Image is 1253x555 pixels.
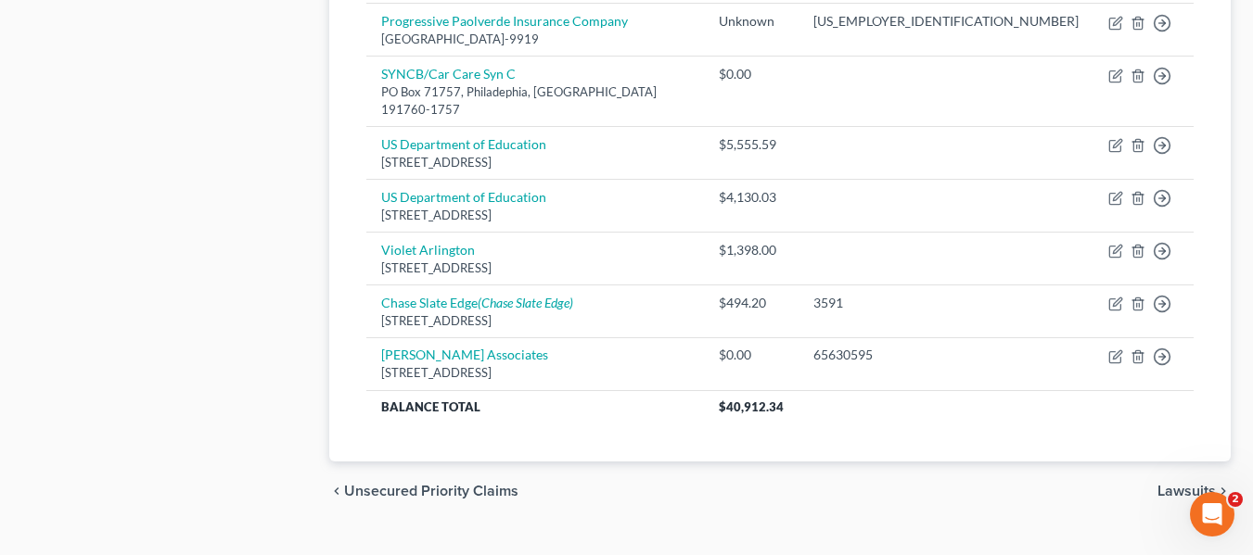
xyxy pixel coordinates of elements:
span: $40,912.34 [719,399,784,414]
a: [PERSON_NAME] Associates [381,347,548,362]
i: chevron_left [329,484,344,498]
div: 65630595 [813,346,1079,364]
iframe: Intercom live chat [1190,492,1234,536]
div: [STREET_ADDRESS] [381,154,689,171]
button: Lawsuits chevron_right [1157,484,1231,498]
div: Unknown [719,12,784,31]
div: [STREET_ADDRESS] [381,259,689,277]
span: 2 [1228,492,1243,507]
a: Progressive Paolverde Insurance Company [381,13,628,29]
i: (Chase Slate Edge) [478,295,573,310]
div: [GEOGRAPHIC_DATA]-9919 [381,31,689,48]
a: US Department of Education [381,136,546,152]
span: Lawsuits [1157,484,1216,498]
div: $4,130.03 [719,188,784,207]
a: US Department of Education [381,189,546,205]
div: 3591 [813,294,1079,312]
div: $1,398.00 [719,241,784,259]
button: chevron_left Unsecured Priority Claims [329,484,518,498]
span: Unsecured Priority Claims [344,484,518,498]
a: Chase Slate Edge(Chase Slate Edge) [381,295,573,310]
div: $0.00 [719,346,784,364]
div: [STREET_ADDRESS] [381,207,689,224]
i: chevron_right [1216,484,1231,498]
div: [STREET_ADDRESS] [381,312,689,330]
div: PO Box 71757, Philadephia, [GEOGRAPHIC_DATA] 191760-1757 [381,83,689,118]
a: Violet Arlington [381,242,475,258]
div: $5,555.59 [719,135,784,154]
div: [US_EMPLOYER_IDENTIFICATION_NUMBER] [813,12,1079,31]
div: $494.20 [719,294,784,312]
div: [STREET_ADDRESS] [381,364,689,382]
div: $0.00 [719,65,784,83]
a: SYNCB/Car Care Syn C [381,66,516,82]
th: Balance Total [366,390,704,423]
